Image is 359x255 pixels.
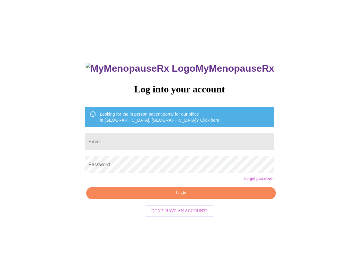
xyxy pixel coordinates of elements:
h3: MyMenopauseRx [86,63,274,74]
img: MyMenopauseRx Logo [86,63,195,74]
a: Forgot password? [244,176,274,181]
span: Login [93,189,269,197]
span: Don't have an account? [151,207,208,215]
button: Don't have an account? [145,205,214,217]
h3: Log into your account [85,84,274,95]
a: Click here! [200,118,221,123]
button: Login [86,187,276,199]
div: Looking for the in person patient portal for our office in [GEOGRAPHIC_DATA], [GEOGRAPHIC_DATA]? [100,109,221,126]
a: Don't have an account? [143,208,216,213]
